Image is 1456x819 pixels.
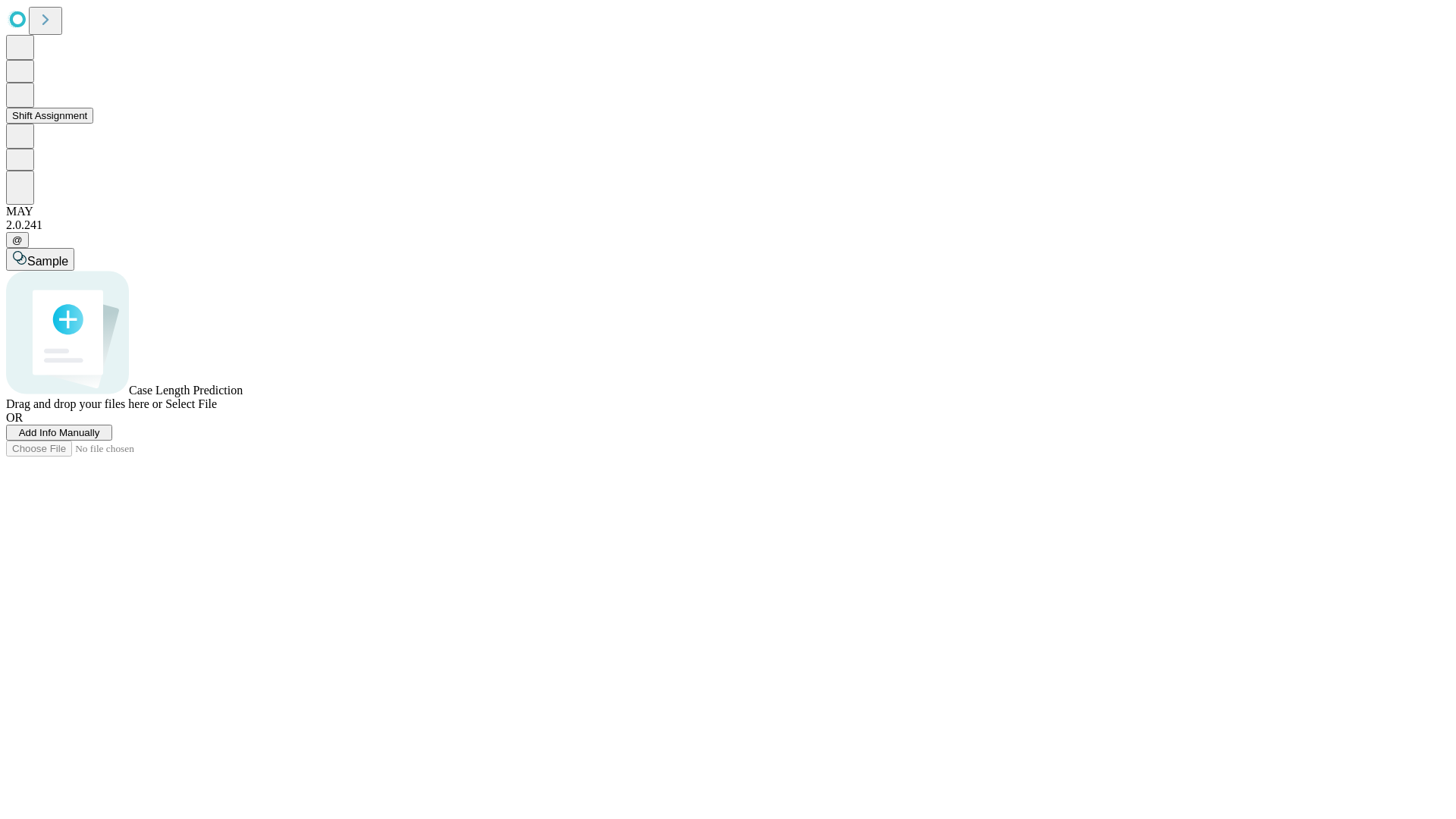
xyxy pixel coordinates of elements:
[6,248,74,271] button: Sample
[165,397,217,410] span: Select File
[12,234,23,246] span: @
[6,218,1450,232] div: 2.0.241
[6,108,93,124] button: Shift Assignment
[27,255,68,268] span: Sample
[6,425,112,441] button: Add Info Manually
[6,411,23,424] span: OR
[6,205,1450,218] div: MAY
[129,384,243,397] span: Case Length Prediction
[6,232,29,248] button: @
[19,427,100,438] span: Add Info Manually
[6,397,162,410] span: Drag and drop your files here or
